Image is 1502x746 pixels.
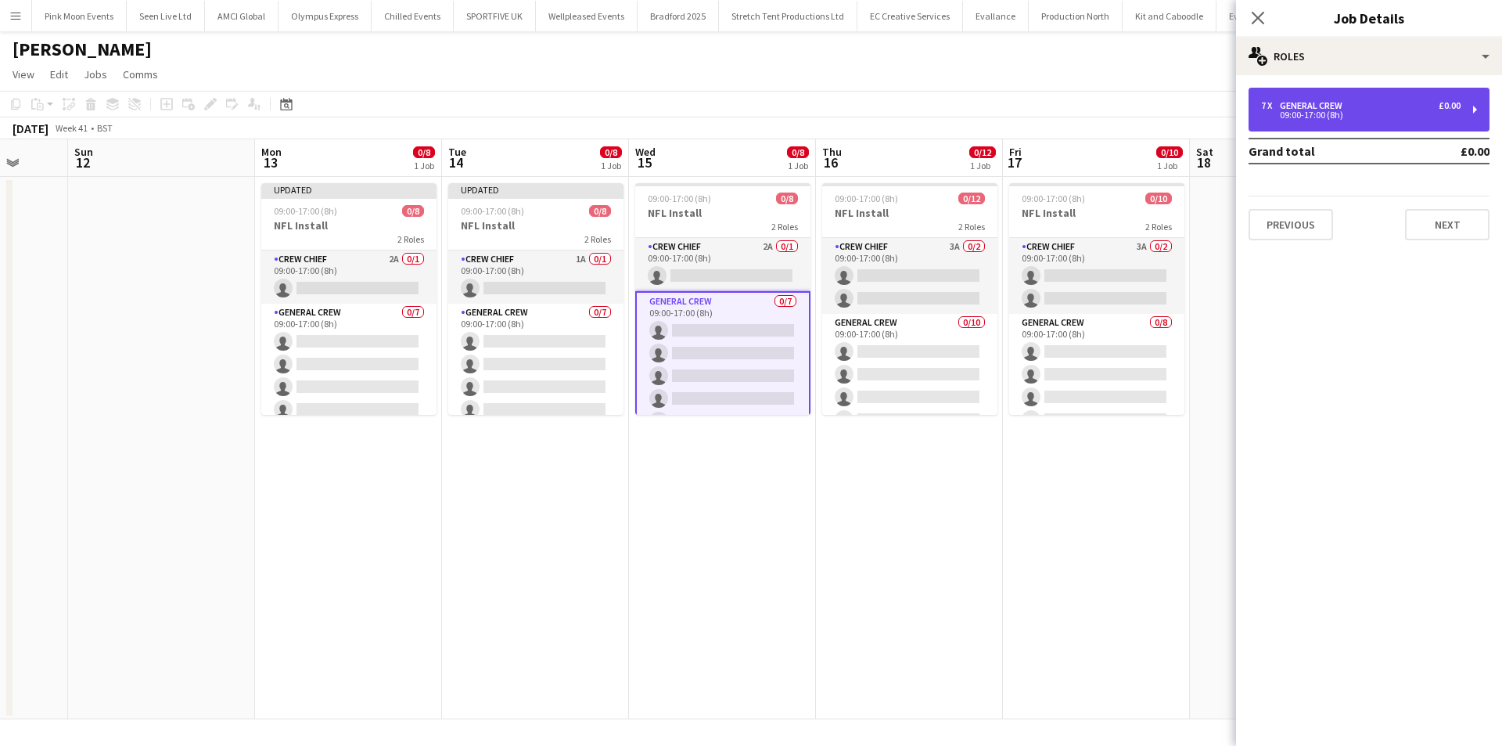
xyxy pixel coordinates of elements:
[601,160,621,171] div: 1 Job
[822,145,842,159] span: Thu
[1156,146,1183,158] span: 0/10
[1249,209,1333,240] button: Previous
[1194,153,1213,171] span: 18
[635,238,810,291] app-card-role: Crew Chief2A0/109:00-17:00 (8h)
[1216,1,1292,31] button: Event People
[454,1,536,31] button: SPORTFIVE UK
[633,153,656,171] span: 15
[1029,1,1123,31] button: Production North
[205,1,278,31] button: AMCI Global
[635,206,810,220] h3: NFL Install
[970,160,995,171] div: 1 Job
[50,67,68,81] span: Edit
[1415,139,1489,164] td: £0.00
[77,64,113,85] a: Jobs
[1405,209,1489,240] button: Next
[1009,314,1184,526] app-card-role: General Crew0/809:00-17:00 (8h)
[259,153,282,171] span: 13
[648,193,711,204] span: 09:00-17:00 (8h)
[1261,111,1461,119] div: 09:00-17:00 (8h)
[448,183,623,415] app-job-card: Updated09:00-17:00 (8h)0/8NFL Install2 RolesCrew Chief1A0/109:00-17:00 (8h) General Crew0/709:00-...
[448,218,623,232] h3: NFL Install
[822,183,997,415] app-job-card: 09:00-17:00 (8h)0/12NFL Install2 RolesCrew Chief3A0/209:00-17:00 (8h) General Crew0/1009:00-17:00...
[776,193,798,204] span: 0/8
[44,64,74,85] a: Edit
[822,238,997,314] app-card-role: Crew Chief3A0/209:00-17:00 (8h)
[1145,193,1172,204] span: 0/10
[635,291,810,484] app-card-role: General Crew0/709:00-17:00 (8h)
[1022,193,1085,204] span: 09:00-17:00 (8h)
[788,160,808,171] div: 1 Job
[600,146,622,158] span: 0/8
[635,145,656,159] span: Wed
[822,206,997,220] h3: NFL Install
[1123,1,1216,31] button: Kit and Caboodle
[448,304,623,493] app-card-role: General Crew0/709:00-17:00 (8h)
[635,183,810,415] app-job-card: 09:00-17:00 (8h)0/8NFL Install2 RolesCrew Chief2A0/109:00-17:00 (8h) General Crew0/709:00-17:00 (8h)
[13,121,49,136] div: [DATE]
[822,314,997,571] app-card-role: General Crew0/1009:00-17:00 (8h)
[536,1,638,31] button: Wellpleased Events
[448,250,623,304] app-card-role: Crew Chief1A0/109:00-17:00 (8h)
[958,221,985,232] span: 2 Roles
[402,205,424,217] span: 0/8
[820,153,842,171] span: 16
[958,193,985,204] span: 0/12
[1007,153,1022,171] span: 17
[1009,145,1022,159] span: Fri
[97,122,113,134] div: BST
[261,250,437,304] app-card-role: Crew Chief2A0/109:00-17:00 (8h)
[771,221,798,232] span: 2 Roles
[261,183,437,196] div: Updated
[13,67,34,81] span: View
[446,153,466,171] span: 14
[969,146,996,158] span: 0/12
[1009,238,1184,314] app-card-role: Crew Chief3A0/209:00-17:00 (8h)
[274,205,337,217] span: 09:00-17:00 (8h)
[1009,183,1184,415] app-job-card: 09:00-17:00 (8h)0/10NFL Install2 RolesCrew Chief3A0/209:00-17:00 (8h) General Crew0/809:00-17:00 ...
[1280,100,1349,111] div: General Crew
[261,145,282,159] span: Mon
[1157,160,1182,171] div: 1 Job
[638,1,719,31] button: Bradford 2025
[1249,139,1415,164] td: Grand total
[719,1,857,31] button: Stretch Tent Productions Ltd
[52,122,91,134] span: Week 41
[1236,38,1502,75] div: Roles
[1009,206,1184,220] h3: NFL Install
[414,160,434,171] div: 1 Job
[835,193,898,204] span: 09:00-17:00 (8h)
[32,1,127,31] button: Pink Moon Events
[413,146,435,158] span: 0/8
[84,67,107,81] span: Jobs
[278,1,372,31] button: Olympus Express
[72,153,93,171] span: 12
[6,64,41,85] a: View
[448,145,466,159] span: Tue
[123,67,158,81] span: Comms
[584,233,611,245] span: 2 Roles
[448,183,623,196] div: Updated
[74,145,93,159] span: Sun
[261,304,437,493] app-card-role: General Crew0/709:00-17:00 (8h)
[13,38,152,61] h1: [PERSON_NAME]
[127,1,205,31] button: Seen Live Ltd
[589,205,611,217] span: 0/8
[857,1,963,31] button: EC Creative Services
[261,218,437,232] h3: NFL Install
[397,233,424,245] span: 2 Roles
[1439,100,1461,111] div: £0.00
[117,64,164,85] a: Comms
[963,1,1029,31] button: Evallance
[1236,8,1502,28] h3: Job Details
[461,205,524,217] span: 09:00-17:00 (8h)
[1196,145,1213,159] span: Sat
[1145,221,1172,232] span: 2 Roles
[261,183,437,415] app-job-card: Updated09:00-17:00 (8h)0/8NFL Install2 RolesCrew Chief2A0/109:00-17:00 (8h) General Crew0/709:00-...
[787,146,809,158] span: 0/8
